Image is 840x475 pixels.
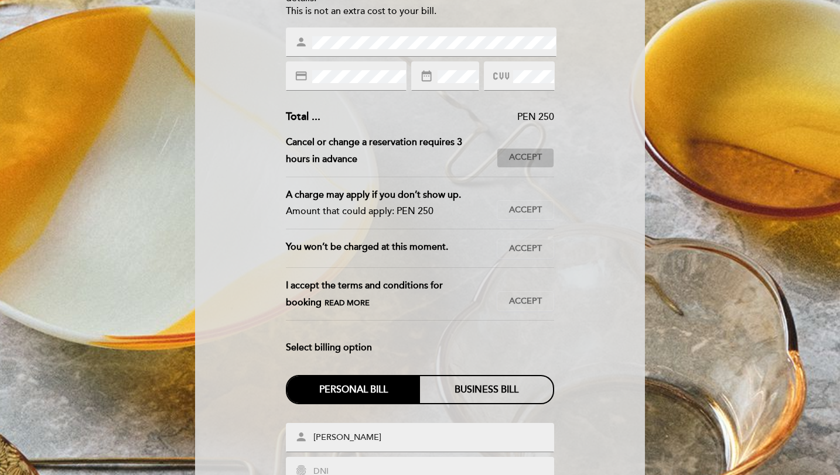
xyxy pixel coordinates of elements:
div: You won’t be charged at this moment. [286,239,497,259]
span: Accept [509,204,542,216]
span: Read more [325,298,370,308]
button: Accept [497,239,554,259]
button: Accept [497,291,554,311]
div: I accept the terms and conditions for booking [286,277,497,311]
span: Total ... [286,110,320,123]
div: Amount that could apply: PEN 250 [286,203,488,220]
div: Business bill [420,376,553,403]
i: credit_card [295,70,308,82]
div: Cancel or change a reservation requires 3 hours in advance [286,134,497,168]
button: Accept [497,148,554,168]
i: date_range [420,70,433,82]
span: Accept [509,243,542,255]
i: person [295,36,308,49]
div: PEN 250 [320,111,555,124]
div: Personal bill [287,376,420,403]
i: person [295,431,308,443]
button: Accept [497,200,554,220]
div: A charge may apply if you don’t show up. [286,187,488,204]
span: Accept [509,295,542,308]
span: Accept [509,152,542,164]
span: Select billing option [286,339,372,356]
input: Full name [312,431,556,445]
